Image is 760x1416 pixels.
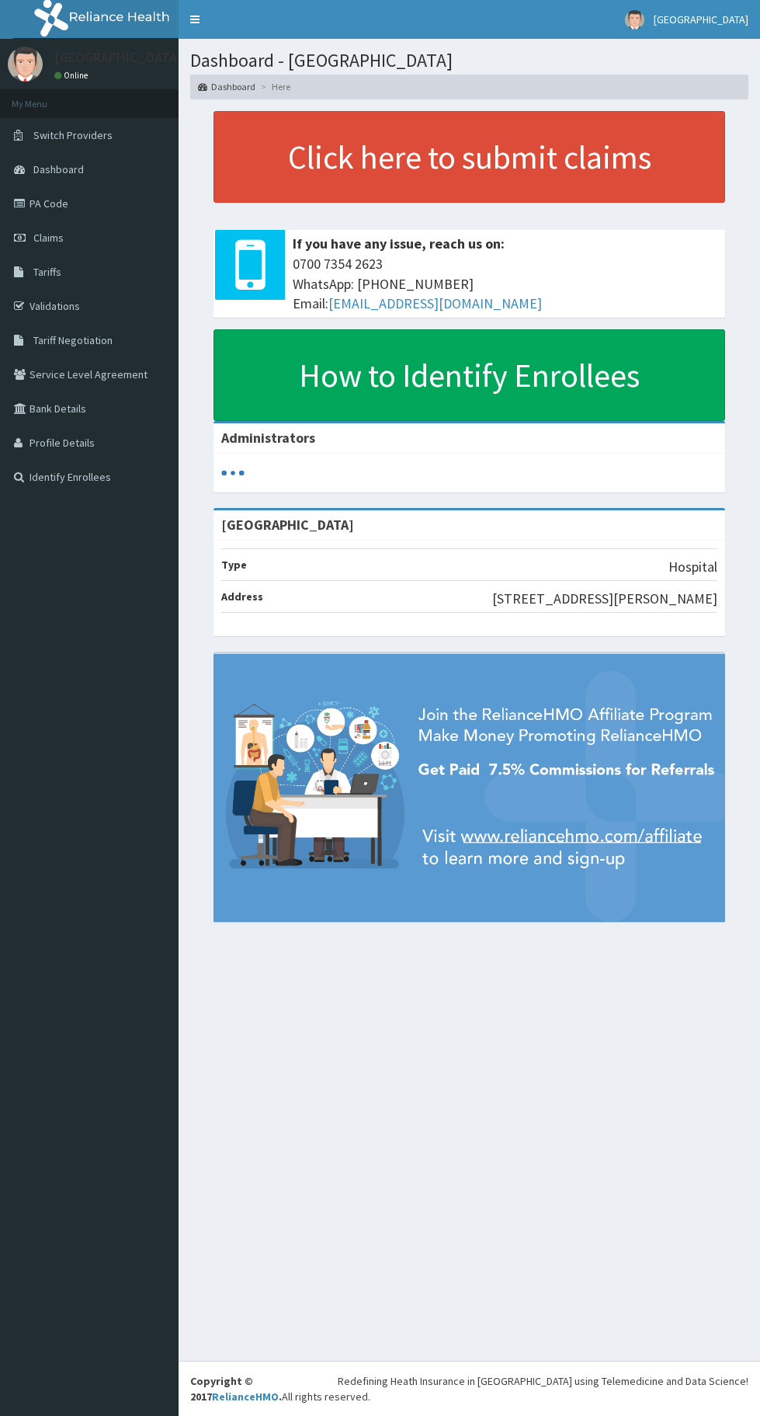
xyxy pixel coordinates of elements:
span: Tariffs [33,265,61,279]
img: User Image [625,10,644,30]
span: Claims [33,231,64,245]
p: Hospital [668,557,717,577]
span: Tariff Negotiation [33,333,113,347]
a: How to Identify Enrollees [213,329,725,421]
span: Dashboard [33,162,84,176]
img: User Image [8,47,43,82]
a: Online [54,70,92,81]
a: Click here to submit claims [213,111,725,203]
strong: [GEOGRAPHIC_DATA] [221,516,354,534]
li: Here [257,80,290,93]
p: [GEOGRAPHIC_DATA] [54,50,182,64]
span: Switch Providers [33,128,113,142]
a: Dashboard [198,80,255,93]
strong: Copyright © 2017 . [190,1374,282,1404]
a: [EMAIL_ADDRESS][DOMAIN_NAME] [328,294,542,312]
p: [STREET_ADDRESS][PERSON_NAME] [492,589,717,609]
h1: Dashboard - [GEOGRAPHIC_DATA] [190,50,748,71]
span: [GEOGRAPHIC_DATA] [654,12,748,26]
b: If you have any issue, reach us on: [293,235,505,252]
footer: All rights reserved. [179,1361,760,1416]
div: Redefining Heath Insurance in [GEOGRAPHIC_DATA] using Telemedicine and Data Science! [338,1373,748,1389]
span: 0700 7354 2623 WhatsApp: [PHONE_NUMBER] Email: [293,254,717,314]
svg: audio-loading [221,461,245,485]
b: Type [221,558,247,572]
b: Administrators [221,429,315,447]
img: provider-team-banner.png [213,654,725,922]
b: Address [221,590,263,604]
a: RelianceHMO [212,1390,279,1404]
